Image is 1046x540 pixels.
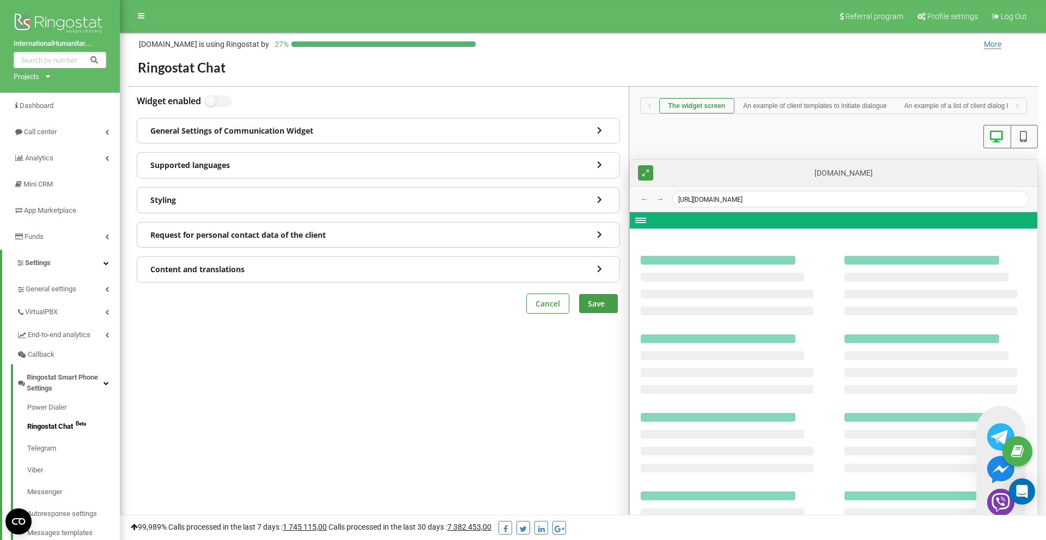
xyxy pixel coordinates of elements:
[25,307,58,317] span: VirtualPBX
[14,11,106,38] img: Ringostat logo
[659,167,1030,178] div: [DOMAIN_NAME]
[672,191,1030,207] div: [URL][DOMAIN_NAME]
[27,459,120,481] a: Viber
[137,118,619,143] div: General Settings of Communication Widget
[734,98,896,113] button: An example of client templates to initiate dialogue
[24,128,57,136] span: Call center
[168,523,327,531] span: Calls processed in the last 7 days :
[638,193,651,206] button: ←
[25,154,53,162] span: Analytics
[5,508,32,535] button: Open CMP widget
[659,98,735,113] button: The widget screen
[24,206,76,214] span: App Marketplace
[16,276,120,299] a: General settings
[27,525,120,538] a: Messages templates
[16,299,120,322] a: VirtualPBX
[131,523,167,531] span: 99,989%
[28,349,54,360] span: Callback
[25,259,51,267] span: Settings
[927,12,978,21] span: Profile settings
[283,523,327,531] u: 1 745 115,00
[269,39,291,50] p: 27 %
[447,523,491,531] u: 7 382 453,00
[14,52,106,68] input: Search by number
[527,294,569,313] button: Cancel
[137,188,619,213] div: Styling
[139,39,269,50] p: [DOMAIN_NAME]
[28,329,90,340] span: End-to-end analytics
[987,456,1014,483] img: Messenger
[2,250,120,276] a: Settings
[199,40,269,49] span: is using Ringostat by
[16,345,120,364] a: Callback
[137,95,201,107] label: Widget enabled
[1001,12,1027,21] span: Log Out
[896,98,1033,113] button: An example of a list of client dialog boxes
[27,416,120,437] a: Ringostat ChatBeta
[137,153,619,178] div: Supported languages
[20,101,53,110] span: Dashboard
[27,372,104,394] span: Ringostat Smart Phone Settings
[137,257,619,282] div: Content and translations
[23,180,53,188] span: Mini CRM
[26,284,76,295] span: General settings
[16,322,120,345] a: End-to-end analytics
[137,223,619,248] div: Request for personal contact data of the client
[14,38,106,49] a: InternationalHumanitar...
[16,364,120,398] a: Ringostat Smart Phone Settings
[25,232,44,241] span: Funds
[654,193,667,206] button: →
[27,481,120,503] a: Messenger
[27,437,120,459] a: Telegram
[1009,478,1035,505] div: Open Intercom Messenger
[329,523,491,531] span: Calls processed in the last 30 days :
[14,71,39,82] div: Projects
[27,402,120,416] a: Power Dialer
[138,59,1028,76] h2: Ringostat Chat
[579,294,618,313] button: Save
[987,489,1014,516] img: Viber
[984,40,1001,49] span: More
[27,503,120,525] a: Autoresponse settings
[846,12,903,21] span: Referral program
[987,423,1014,451] img: Telegram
